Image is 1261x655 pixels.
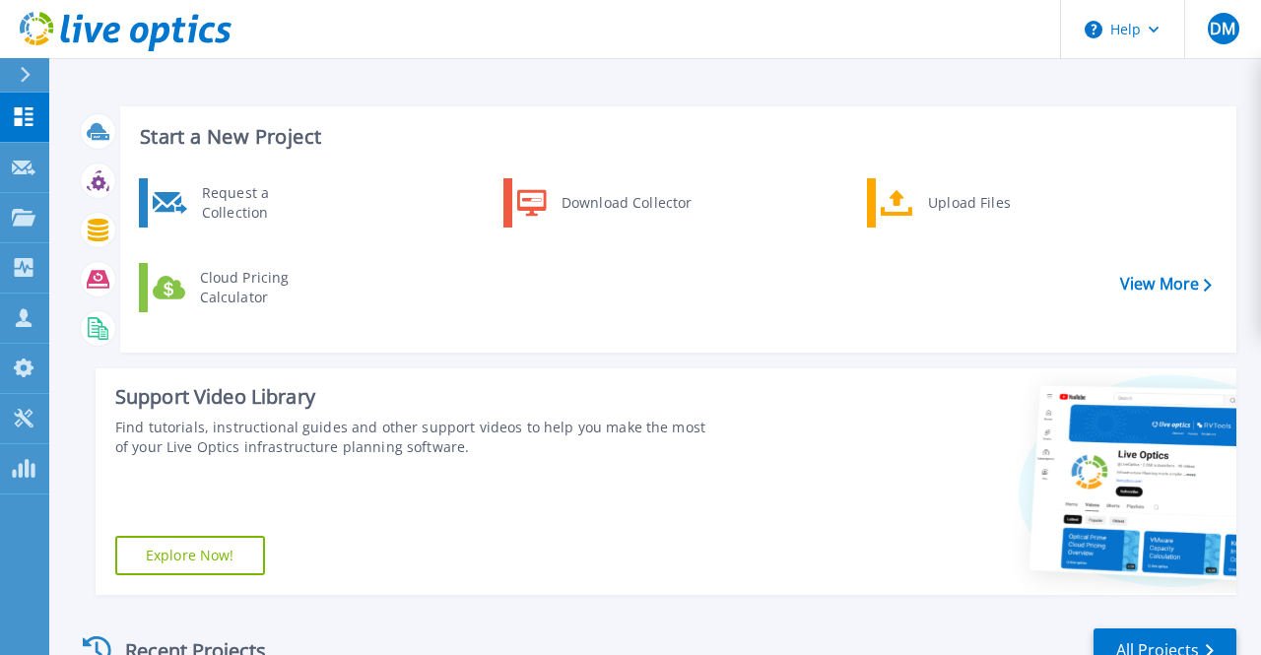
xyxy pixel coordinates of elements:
[552,183,700,223] div: Download Collector
[115,418,708,457] div: Find tutorials, instructional guides and other support videos to help you make the most of your L...
[192,183,336,223] div: Request a Collection
[503,178,705,228] a: Download Collector
[115,536,265,575] a: Explore Now!
[139,263,341,312] a: Cloud Pricing Calculator
[115,384,708,410] div: Support Video Library
[139,178,341,228] a: Request a Collection
[140,126,1211,148] h3: Start a New Project
[190,268,336,307] div: Cloud Pricing Calculator
[867,178,1069,228] a: Upload Files
[918,183,1064,223] div: Upload Files
[1120,275,1212,294] a: View More
[1210,21,1235,36] span: DM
